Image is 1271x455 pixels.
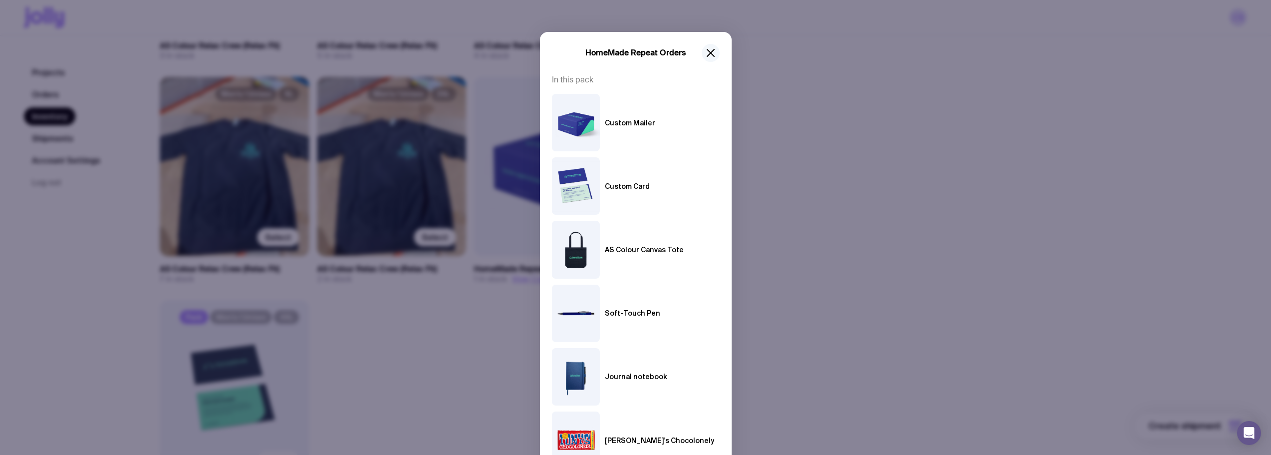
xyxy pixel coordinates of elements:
h6: AS Colour Canvas Tote [605,246,684,254]
div: Open Intercom Messenger [1237,421,1261,445]
h6: [PERSON_NAME]'s Chocolonely [605,437,714,445]
h6: Custom Card [605,182,650,190]
h6: Custom Mailer [605,119,655,127]
h5: HomeMade Repeat Orders [585,48,686,58]
h6: Journal notebook [605,373,667,381]
h6: Soft-Touch Pen [605,309,660,317]
span: In this pack [552,74,720,86]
